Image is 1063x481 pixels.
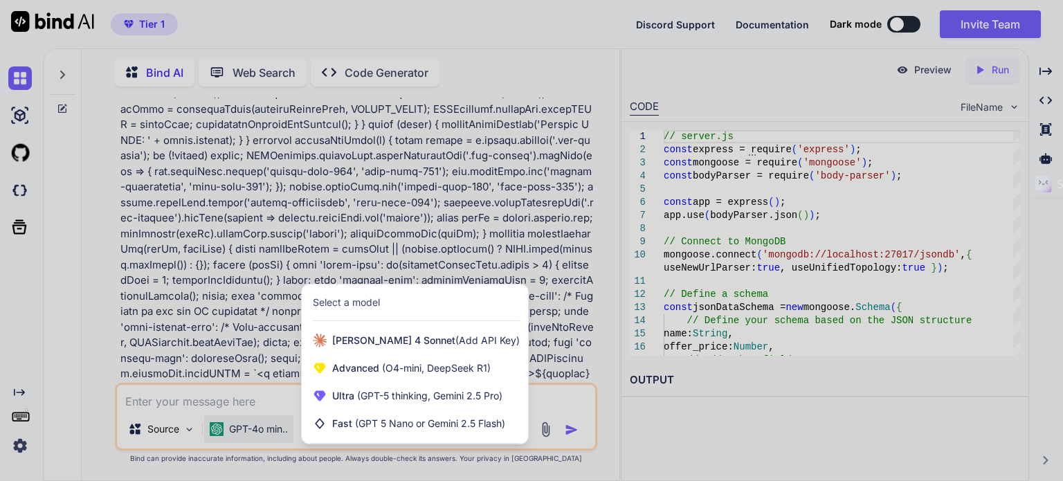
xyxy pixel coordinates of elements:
div: Select a model [313,296,380,309]
span: (GPT 5 Nano or Gemini 2.5 Flash) [355,417,505,429]
span: Fast [332,417,505,430]
span: Advanced [332,361,491,375]
span: (GPT-5 thinking, Gemini 2.5 Pro) [354,390,502,401]
span: (O4-mini, DeepSeek R1) [379,362,491,374]
span: [PERSON_NAME] 4 Sonnet [332,334,520,347]
span: (Add API Key) [455,334,520,346]
span: Ultra [332,389,502,403]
